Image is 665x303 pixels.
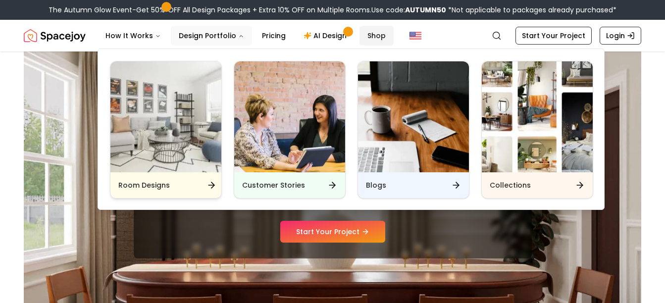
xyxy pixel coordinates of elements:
[234,61,346,199] a: Customer StoriesCustomer Stories
[481,61,593,199] a: CollectionsCollections
[358,61,469,172] img: Blogs
[446,5,616,15] span: *Not applicable to packages already purchased*
[490,180,531,190] h6: Collections
[371,5,446,15] span: Use code:
[24,26,86,46] img: Spacejoy Logo
[98,49,605,210] div: Design Portfolio
[482,61,593,172] img: Collections
[110,61,222,199] a: Room DesignsRoom Designs
[296,26,358,46] a: AI Design
[118,180,170,190] h6: Room Designs
[359,26,394,46] a: Shop
[515,27,592,45] a: Start Your Project
[405,5,446,15] b: AUTUMN50
[98,26,394,46] nav: Main
[24,26,86,46] a: Spacejoy
[280,221,385,243] a: Start Your Project
[254,26,294,46] a: Pricing
[110,61,221,172] img: Room Designs
[242,180,305,190] h6: Customer Stories
[171,26,252,46] button: Design Portfolio
[358,61,469,199] a: BlogsBlogs
[366,180,386,190] h6: Blogs
[24,20,641,51] nav: Global
[409,30,421,42] img: United States
[49,5,616,15] div: The Autumn Glow Event-Get 50% OFF All Design Packages + Extra 10% OFF on Multiple Rooms.
[98,26,169,46] button: How It Works
[234,61,345,172] img: Customer Stories
[600,27,641,45] a: Login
